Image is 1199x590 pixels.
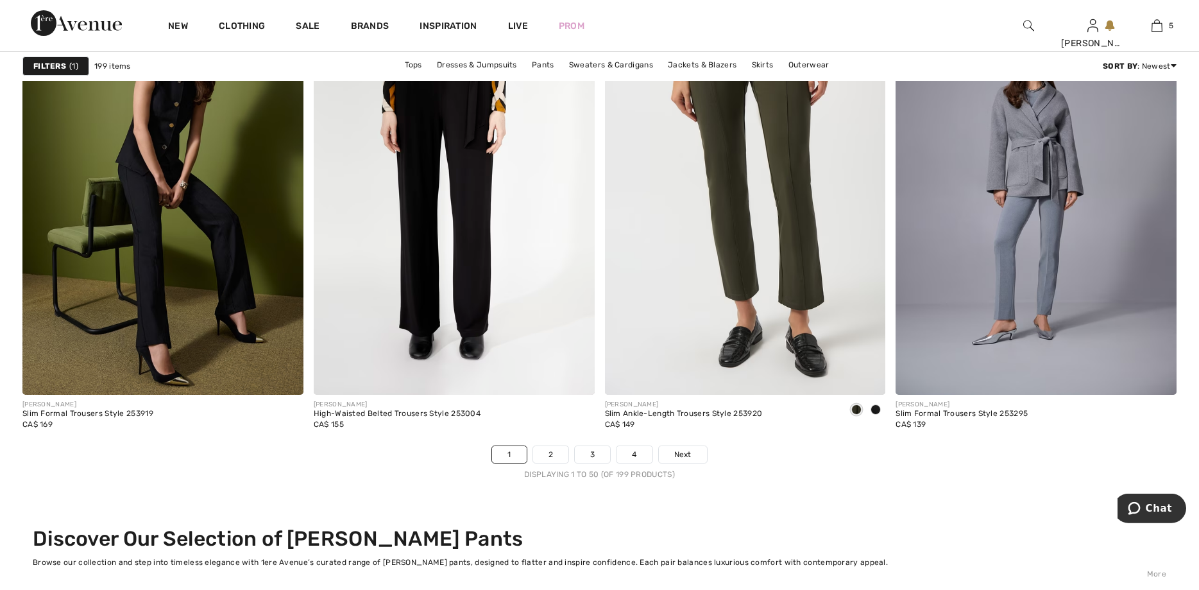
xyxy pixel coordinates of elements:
span: CA$ 155 [314,420,344,429]
a: Sweaters & Cardigans [563,56,659,73]
a: New [168,21,188,34]
iframe: Opens a widget where you can chat to one of our agents [1118,494,1186,526]
div: [PERSON_NAME] [605,400,763,410]
a: 3 [575,446,610,463]
a: Outerwear [782,56,836,73]
div: Black [866,400,885,421]
a: Skirts [745,56,780,73]
span: Inspiration [420,21,477,34]
a: Dresses & Jumpsuits [430,56,523,73]
span: CA$ 169 [22,420,53,429]
strong: Filters [33,60,66,72]
div: Avocado [847,400,866,421]
a: Clothing [219,21,265,34]
strong: Sort By [1103,62,1137,71]
a: Pants [525,56,561,73]
a: Brands [351,21,389,34]
span: 1 [69,60,78,72]
a: Sign In [1087,19,1098,31]
a: Next [659,446,707,463]
div: [PERSON_NAME] [1061,37,1124,50]
div: Displaying 1 to 50 (of 199 products) [22,469,1177,480]
a: Live [508,19,528,33]
nav: Page navigation [22,446,1177,480]
span: Next [674,449,692,460]
img: My Info [1087,18,1098,33]
div: Slim Formal Trousers Style 253919 [22,410,153,419]
a: Tops [398,56,429,73]
a: Sale [296,21,319,34]
div: High-Waisted Belted Trousers Style 253004 [314,410,480,419]
div: Slim Ankle-Length Trousers Style 253920 [605,410,763,419]
div: More [33,568,1166,580]
span: 5 [1169,20,1173,31]
div: [PERSON_NAME] [896,400,1028,410]
a: 5 [1125,18,1188,33]
h2: Discover Our Selection of [PERSON_NAME] Pants [33,526,1166,551]
span: CA$ 149 [605,420,635,429]
div: Browse our collection and step into timeless elegance with 1ere Avenue’s curated range of [PERSON... [33,557,1166,568]
div: Slim Formal Trousers Style 253295 [896,410,1028,419]
a: Jackets & Blazers [661,56,743,73]
a: 4 [617,446,652,463]
img: 1ère Avenue [31,10,122,36]
a: Prom [559,19,584,33]
span: 199 items [94,60,131,72]
div: [PERSON_NAME] [22,400,153,410]
a: 2 [533,446,568,463]
div: : Newest [1103,60,1177,72]
div: [PERSON_NAME] [314,400,480,410]
span: CA$ 139 [896,420,926,429]
img: search the website [1023,18,1034,33]
a: 1 [492,446,526,463]
img: My Bag [1152,18,1162,33]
